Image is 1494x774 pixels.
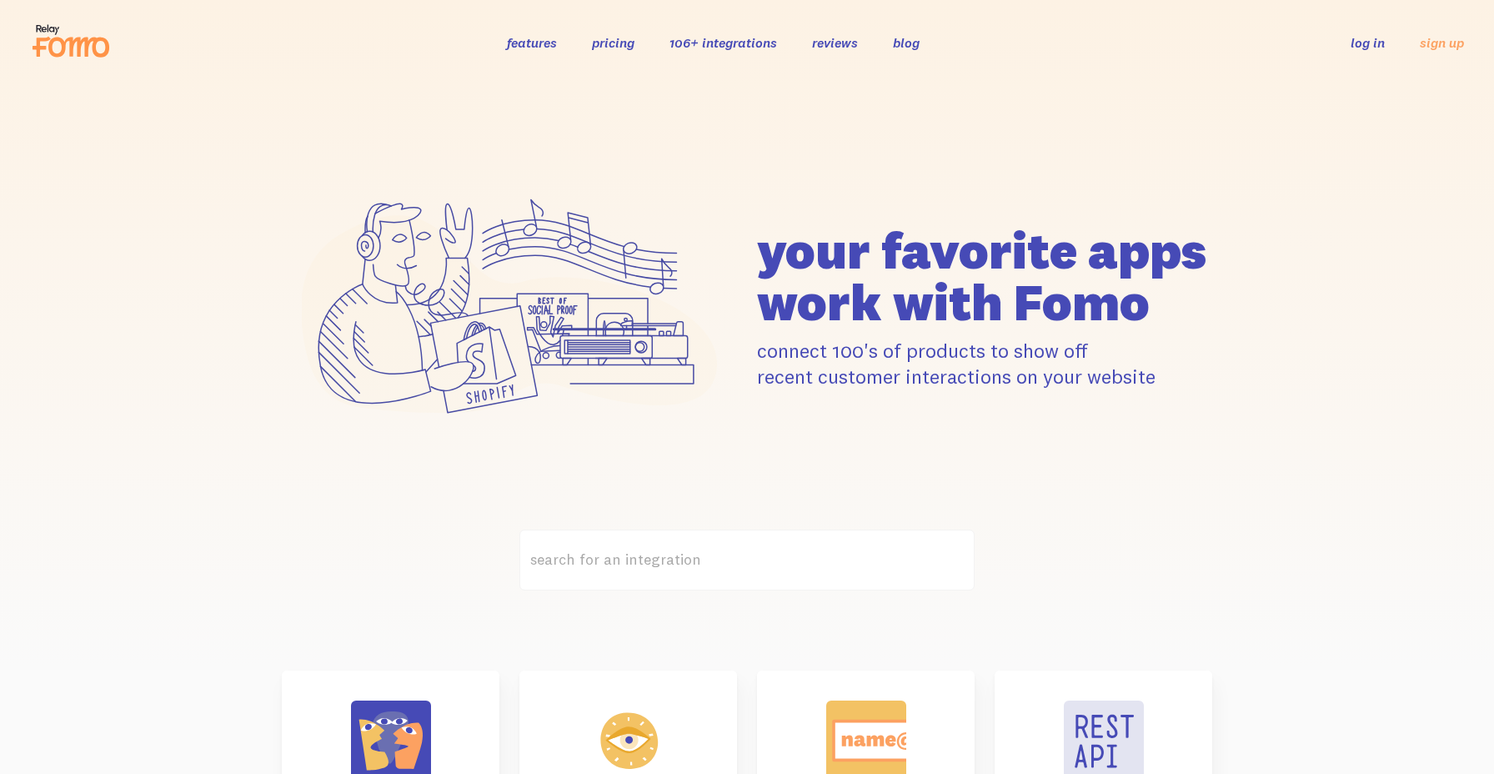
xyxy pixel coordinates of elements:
[757,338,1212,390] p: connect 100's of products to show off recent customer interactions on your website
[669,34,777,51] a: 106+ integrations
[592,34,634,51] a: pricing
[1420,34,1464,52] a: sign up
[812,34,858,51] a: reviews
[507,34,557,51] a: features
[893,34,920,51] a: blog
[519,530,975,591] label: search for an integration
[757,224,1212,328] h1: your favorite apps work with Fomo
[1351,34,1385,51] a: log in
